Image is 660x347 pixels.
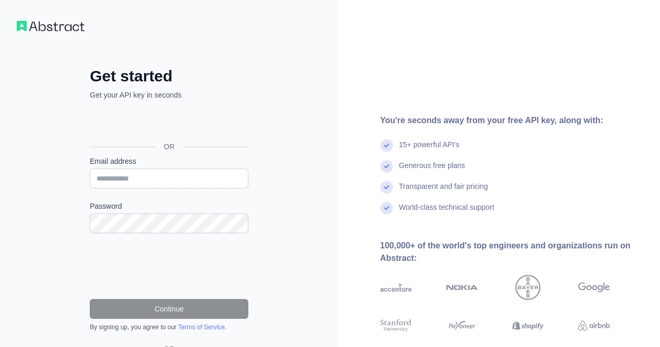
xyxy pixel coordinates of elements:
[380,318,412,333] img: stanford university
[90,201,248,211] label: Password
[90,67,248,86] h2: Get started
[380,139,393,152] img: check mark
[90,156,248,166] label: Email address
[90,299,248,319] button: Continue
[578,275,610,300] img: google
[446,318,478,333] img: payoneer
[399,139,460,160] div: 15+ powerful API's
[90,246,248,286] iframe: reCAPTCHA
[515,275,541,300] img: bayer
[399,181,488,202] div: Transparent and fair pricing
[178,324,224,331] a: Terms of Service
[380,181,393,194] img: check mark
[399,202,495,223] div: World-class technical support
[155,141,183,152] span: OR
[446,275,478,300] img: nokia
[380,240,644,265] div: 100,000+ of the world's top engineers and organizations run on Abstract:
[380,275,412,300] img: accenture
[380,202,393,214] img: check mark
[380,160,393,173] img: check mark
[85,112,251,135] iframe: Sign in with Google Button
[578,318,610,333] img: airbnb
[380,114,644,127] div: You're seconds away from your free API key, along with:
[90,90,248,100] p: Get your API key in seconds
[17,21,85,31] img: Workflow
[90,323,248,331] div: By signing up, you agree to our .
[399,160,465,181] div: Generous free plans
[512,318,544,333] img: shopify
